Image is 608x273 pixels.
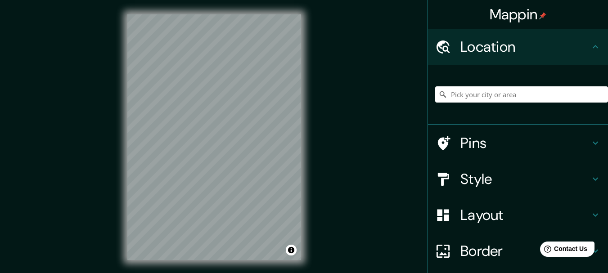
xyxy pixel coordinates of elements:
[428,125,608,161] div: Pins
[460,206,590,224] h4: Layout
[460,38,590,56] h4: Location
[428,233,608,269] div: Border
[528,238,598,263] iframe: Help widget launcher
[435,86,608,103] input: Pick your city or area
[460,134,590,152] h4: Pins
[428,197,608,233] div: Layout
[539,12,546,19] img: pin-icon.png
[490,5,547,23] h4: Mappin
[127,14,301,260] canvas: Map
[286,245,297,255] button: Toggle attribution
[460,242,590,260] h4: Border
[428,29,608,65] div: Location
[428,161,608,197] div: Style
[460,170,590,188] h4: Style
